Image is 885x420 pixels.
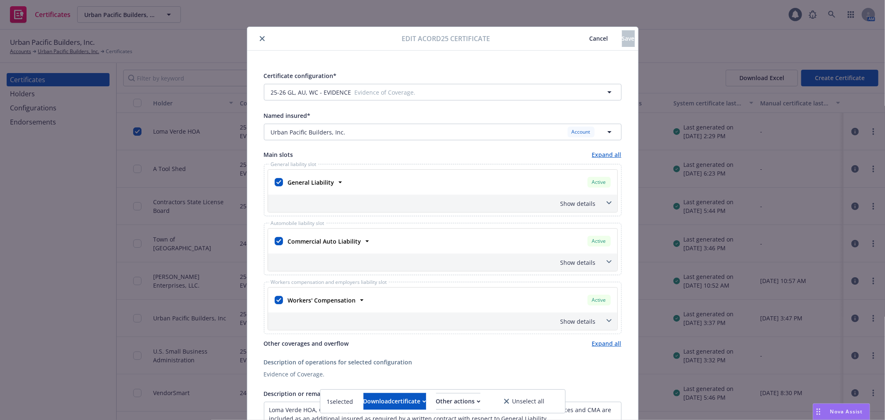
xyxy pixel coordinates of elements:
span: Unselect all [512,398,545,404]
div: Show details [270,317,596,326]
div: Drag to move [813,404,824,420]
span: General liability slot [269,162,318,167]
span: Urban Pacific Builders, Inc. [271,128,346,137]
div: Show details [270,258,596,267]
span: Active [591,178,607,186]
a: Expand all [592,339,622,348]
a: Expand all [592,150,622,159]
span: 1 selected [327,397,354,406]
span: 25-26 GL, AU, WC - EVIDENCE [271,88,351,97]
div: Show details [268,195,617,212]
div: Account [568,127,595,137]
strong: Commercial Auto Liability [288,237,361,245]
span: Cancel [590,34,608,42]
strong: Workers' Compensation [288,296,356,304]
button: Urban Pacific Builders, Inc.Account [264,124,622,140]
button: Nova Assist [813,403,870,420]
span: Certificate configuration* [264,72,337,80]
button: Cancel [576,30,622,47]
div: Description of operations for selected configuration [264,358,622,366]
span: Save [622,34,635,42]
button: Downloadcertificate [363,393,426,410]
button: Unselect all [490,393,558,410]
div: Show details [270,199,596,208]
button: 25-26 GL, AU, WC - EVIDENCEEvidence of Coverage. [264,84,622,100]
span: Evidence of Coverage. [355,88,541,97]
div: Show details [268,313,617,330]
div: Evidence of Coverage. [264,370,622,378]
span: Automobile liability slot [269,221,326,226]
span: Other coverages and overflow [264,339,349,348]
div: Show details [268,254,617,271]
span: Nova Assist [830,408,863,415]
span: Named insured* [264,112,311,120]
span: Edit Acord25 certificate [402,34,490,44]
button: Other actions [436,393,480,410]
span: Active [591,296,607,304]
span: Active [591,237,607,245]
span: Description or remarks override [264,390,355,398]
button: close [257,34,267,44]
span: Main slots [264,150,293,159]
button: Save [622,30,635,47]
div: Download certificate [363,393,426,409]
strong: General Liability [288,178,334,186]
span: Workers compensation and employers liability slot [269,280,389,285]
